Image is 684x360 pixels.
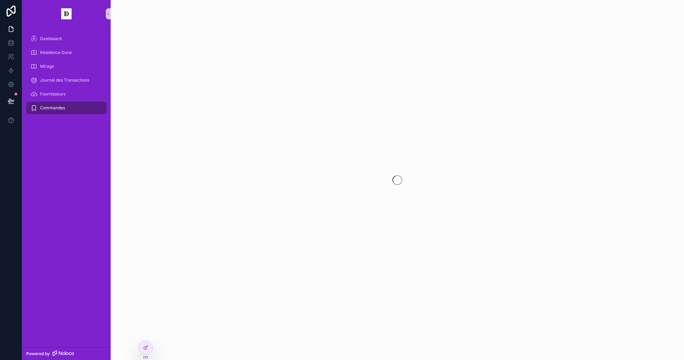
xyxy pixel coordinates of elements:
a: Powered by [22,347,111,360]
span: Journal des Transactions [40,77,89,83]
a: Résidence Dune [26,46,107,59]
span: Mirage [40,64,54,69]
img: App logo [61,8,72,19]
a: Commandes [26,102,107,114]
span: Fournisseurs [40,91,65,97]
a: Journal des Transactions [26,74,107,86]
a: Fournisseurs [26,88,107,100]
span: Dashboard [40,36,62,41]
div: scrollable content [22,28,111,123]
span: Commandes [40,105,65,111]
a: Mirage [26,60,107,73]
a: Dashboard [26,33,107,45]
span: Powered by [26,351,50,357]
span: Résidence Dune [40,50,72,55]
